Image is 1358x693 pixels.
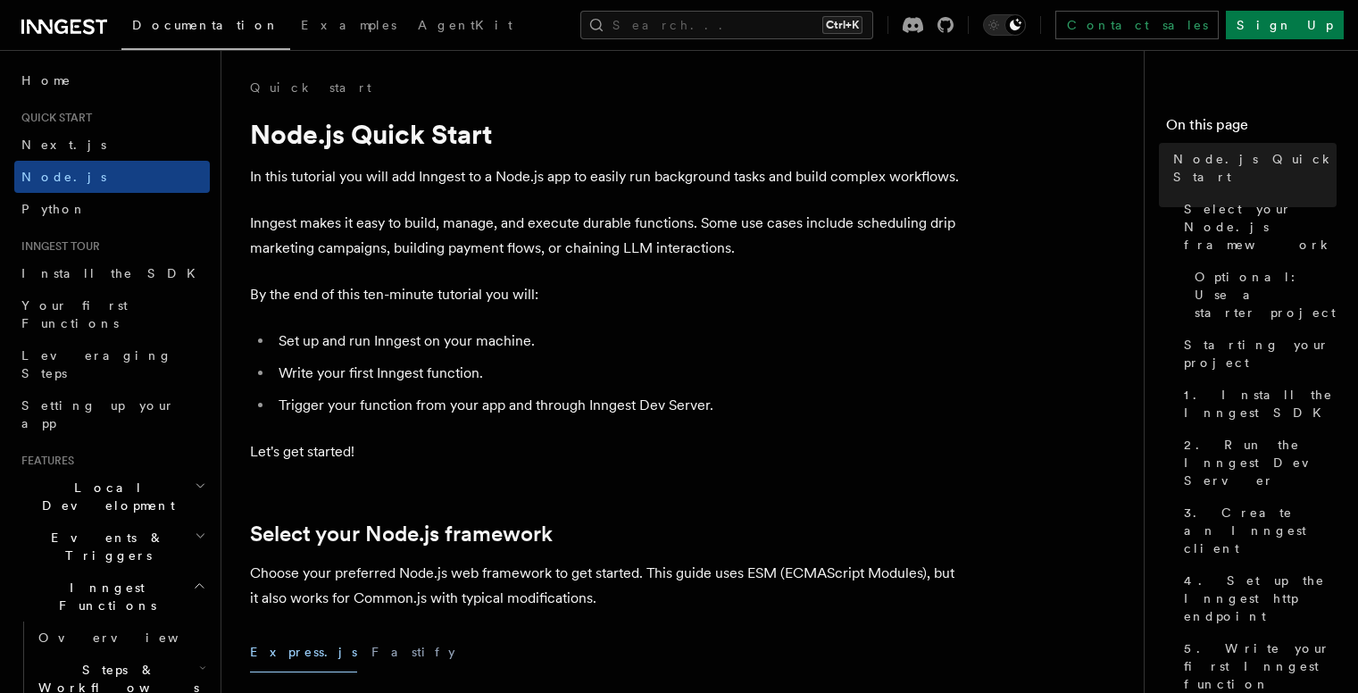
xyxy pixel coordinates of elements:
button: Events & Triggers [14,522,210,572]
span: Setting up your app [21,398,175,430]
a: Home [14,64,210,96]
span: Documentation [132,18,279,32]
span: Next.js [21,138,106,152]
li: Write your first Inngest function. [273,361,964,386]
a: 1. Install the Inngest SDK [1177,379,1337,429]
a: Install the SDK [14,257,210,289]
span: 2. Run the Inngest Dev Server [1184,436,1337,489]
span: Python [21,202,87,216]
a: Examples [290,5,407,48]
a: Setting up your app [14,389,210,439]
a: Optional: Use a starter project [1187,261,1337,329]
a: Node.js Quick Start [1166,143,1337,193]
span: Your first Functions [21,298,128,330]
span: Local Development [14,479,195,514]
span: Select your Node.js framework [1184,200,1337,254]
p: Let's get started! [250,439,964,464]
span: 1. Install the Inngest SDK [1184,386,1337,422]
a: Quick start [250,79,371,96]
span: Inngest tour [14,239,100,254]
a: 4. Set up the Inngest http endpoint [1177,564,1337,632]
span: Optional: Use a starter project [1195,268,1337,321]
button: Search...Ctrl+K [580,11,873,39]
a: Leveraging Steps [14,339,210,389]
h4: On this page [1166,114,1337,143]
span: Overview [38,630,222,645]
span: Home [21,71,71,89]
span: Node.js Quick Start [1173,150,1337,186]
p: Inngest makes it easy to build, manage, and execute durable functions. Some use cases include sch... [250,211,964,261]
a: Node.js [14,161,210,193]
span: Install the SDK [21,266,206,280]
span: AgentKit [418,18,512,32]
span: Quick start [14,111,92,125]
h1: Node.js Quick Start [250,118,964,150]
button: Local Development [14,472,210,522]
a: AgentKit [407,5,523,48]
li: Trigger your function from your app and through Inngest Dev Server. [273,393,964,418]
button: Fastify [371,632,455,672]
p: In this tutorial you will add Inngest to a Node.js app to easily run background tasks and build c... [250,164,964,189]
span: Events & Triggers [14,529,195,564]
span: Inngest Functions [14,579,193,614]
a: 3. Create an Inngest client [1177,497,1337,564]
span: Examples [301,18,396,32]
span: 4. Set up the Inngest http endpoint [1184,572,1337,625]
button: Express.js [250,632,357,672]
a: 2. Run the Inngest Dev Server [1177,429,1337,497]
span: Node.js [21,170,106,184]
span: 3. Create an Inngest client [1184,504,1337,557]
button: Toggle dark mode [983,14,1026,36]
span: Leveraging Steps [21,348,172,380]
button: Inngest Functions [14,572,210,622]
kbd: Ctrl+K [822,16,862,34]
p: By the end of this ten-minute tutorial you will: [250,282,964,307]
span: Starting your project [1184,336,1337,372]
a: Contact sales [1055,11,1219,39]
span: 5. Write your first Inngest function [1184,639,1337,693]
p: Choose your preferred Node.js web framework to get started. This guide uses ESM (ECMAScript Modul... [250,561,964,611]
a: Documentation [121,5,290,50]
a: Overview [31,622,210,654]
li: Set up and run Inngest on your machine. [273,329,964,354]
a: Select your Node.js framework [250,522,553,547]
a: Next.js [14,129,210,161]
a: Python [14,193,210,225]
a: Select your Node.js framework [1177,193,1337,261]
a: Your first Functions [14,289,210,339]
span: Features [14,454,74,468]
a: Sign Up [1226,11,1344,39]
a: Starting your project [1177,329,1337,379]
